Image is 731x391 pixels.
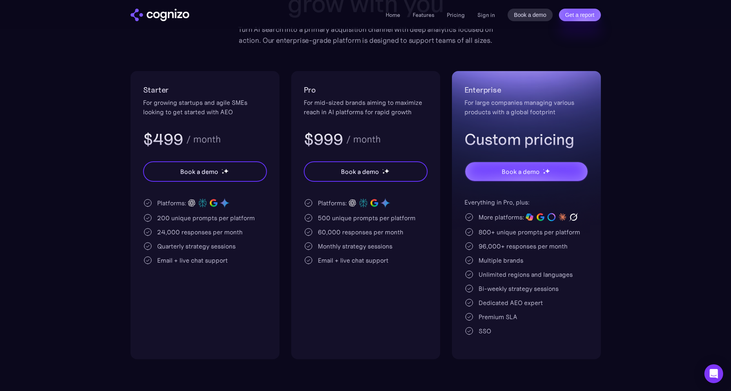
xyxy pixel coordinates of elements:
[186,135,221,144] div: / month
[157,227,243,237] div: 24,000 responses per month
[479,284,559,293] div: Bi-weekly strategy sessions
[143,84,267,96] h2: Starter
[508,9,553,21] a: Book a demo
[346,135,381,144] div: / month
[479,312,517,322] div: Premium SLA
[143,98,267,117] div: For growing startups and agile SMEs looking to get started with AEO
[559,9,601,21] a: Get a report
[386,11,400,18] a: Home
[384,168,389,174] img: star
[447,11,465,18] a: Pricing
[304,129,343,150] h3: $999
[464,84,588,96] h2: Enterprise
[157,256,228,265] div: Email + live chat support
[318,227,403,237] div: 60,000 responses per month
[704,364,723,383] div: Open Intercom Messenger
[479,270,573,279] div: Unlimited regions and languages
[382,172,385,174] img: star
[479,256,523,265] div: Multiple brands
[143,161,267,182] a: Book a demostarstarstar
[464,161,588,182] a: Book a demostarstarstar
[131,9,189,21] img: cognizo logo
[157,198,186,208] div: Platforms:
[479,212,524,222] div: More platforms:
[479,326,491,336] div: SSO
[413,11,434,18] a: Features
[318,241,392,251] div: Monthly strategy sessions
[221,172,224,174] img: star
[143,129,183,150] h3: $499
[318,213,415,223] div: 500 unique prompts per platform
[304,84,428,96] h2: Pro
[464,197,588,207] div: Everything in Pro, plus:
[477,10,495,20] a: Sign in
[131,9,189,21] a: home
[464,98,588,117] div: For large companies managing various products with a global footprint
[502,167,539,176] div: Book a demo
[479,241,568,251] div: 96,000+ responses per month
[543,169,544,170] img: star
[318,198,347,208] div: Platforms:
[543,172,546,174] img: star
[223,168,229,174] img: star
[304,98,428,117] div: For mid-sized brands aiming to maximize reach in AI platforms for rapid growth
[157,213,255,223] div: 200 unique prompts per platform
[545,168,550,174] img: star
[318,256,388,265] div: Email + live chat support
[479,227,580,237] div: 800+ unique prompts per platform
[464,129,588,150] h3: Custom pricing
[157,241,236,251] div: Quarterly strategy sessions
[382,169,383,170] img: star
[221,169,223,170] img: star
[479,298,543,307] div: Dedicated AEO expert
[304,161,428,182] a: Book a demostarstarstar
[180,167,218,176] div: Book a demo
[341,167,379,176] div: Book a demo
[232,24,499,46] div: Turn AI search into a primary acquisition channel with deep analytics focused on action. Our ente...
